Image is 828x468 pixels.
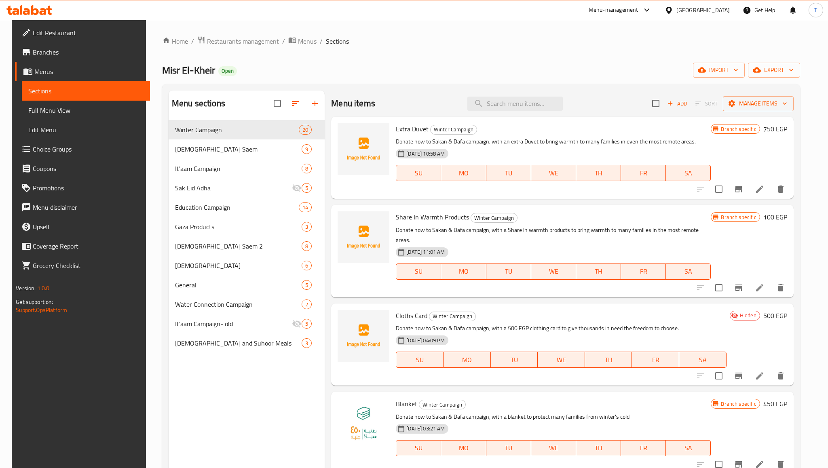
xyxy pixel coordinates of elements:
[302,241,312,251] div: items
[693,63,745,78] button: import
[403,337,448,344] span: [DATE] 04:09 PM
[403,248,448,256] span: [DATE] 11:01 AM
[723,96,794,111] button: Manage items
[585,352,632,368] button: TH
[632,352,679,368] button: FR
[175,202,299,212] span: Education Campaign
[396,440,441,456] button: SU
[302,338,312,348] div: items
[162,36,800,46] nav: breadcrumb
[15,42,150,62] a: Branches
[326,36,349,46] span: Sections
[490,442,528,454] span: TU
[299,126,311,134] span: 20
[207,36,279,46] span: Restaurants management
[292,319,302,329] svg: Inactive section
[286,94,305,113] span: Sort sections
[175,319,292,329] div: It'aam Campaign- old
[676,6,730,15] div: [GEOGRAPHIC_DATA]
[162,36,188,46] a: Home
[15,198,150,217] a: Menu disclaimer
[396,264,441,280] button: SU
[763,398,787,409] h6: 450 EGP
[169,120,325,139] div: Winter Campaign20
[729,179,748,199] button: Branch-specific-item
[666,440,711,456] button: SA
[444,266,483,277] span: MO
[302,223,311,231] span: 3
[664,97,690,110] span: Add item
[399,354,440,366] span: SU
[175,144,302,154] div: Iftar Saem
[710,279,727,296] span: Select to update
[175,299,302,309] span: Water Connection Campaign
[302,301,311,308] span: 2
[302,184,311,192] span: 5
[396,398,417,410] span: Blanket
[541,354,582,366] span: WE
[486,165,531,181] button: TU
[175,280,302,290] span: General
[419,400,466,409] div: Winter Campaign
[33,47,144,57] span: Branches
[588,354,629,366] span: TH
[624,167,663,179] span: FR
[338,123,389,175] img: Extra Duvet
[175,338,302,348] div: Iftar and Suhoor Meals
[624,266,663,277] span: FR
[34,67,144,76] span: Menus
[396,225,711,245] p: Donate now to Sakan & Dafa campaign, with a Share in warmth products to bring warmth to many fami...
[396,211,469,223] span: Share In Warmth Products
[302,164,312,173] div: items
[490,167,528,179] span: TU
[531,264,576,280] button: WE
[28,125,144,135] span: Edit Menu
[589,5,638,15] div: Menu-management
[302,281,311,289] span: 5
[624,442,663,454] span: FR
[579,167,618,179] span: TH
[33,222,144,232] span: Upsell
[531,165,576,181] button: WE
[403,425,448,432] span: [DATE] 03:21 AM
[292,183,302,193] svg: Inactive section
[579,266,618,277] span: TH
[763,310,787,321] h6: 500 EGP
[320,36,323,46] li: /
[15,62,150,81] a: Menus
[771,278,790,297] button: delete
[33,164,144,173] span: Coupons
[302,222,312,232] div: items
[218,66,237,76] div: Open
[15,236,150,256] a: Coverage Report
[15,139,150,159] a: Choice Groups
[28,86,144,96] span: Sections
[403,150,448,158] span: [DATE] 10:58 AM
[302,261,312,270] div: items
[396,310,427,322] span: Cloths Card
[431,125,477,134] span: Winter Campaign
[576,264,621,280] button: TH
[288,36,317,46] a: Menus
[169,275,325,295] div: General5
[755,184,765,194] a: Edit menu item
[298,36,317,46] span: Menus
[621,264,666,280] button: FR
[169,256,325,275] div: [DEMOGRAPHIC_DATA]6
[282,36,285,46] li: /
[666,264,711,280] button: SA
[37,283,50,293] span: 1.0.0
[771,179,790,199] button: delete
[718,213,759,221] span: Branch specific
[299,125,312,135] div: items
[22,101,150,120] a: Full Menu View
[16,297,53,307] span: Get support on:
[621,440,666,456] button: FR
[175,144,302,154] span: [DEMOGRAPHIC_DATA] Saem
[175,164,302,173] div: It'aam Campaign
[666,165,711,181] button: SA
[22,81,150,101] a: Sections
[22,120,150,139] a: Edit Menu
[172,97,225,110] h2: Menu sections
[699,65,738,75] span: import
